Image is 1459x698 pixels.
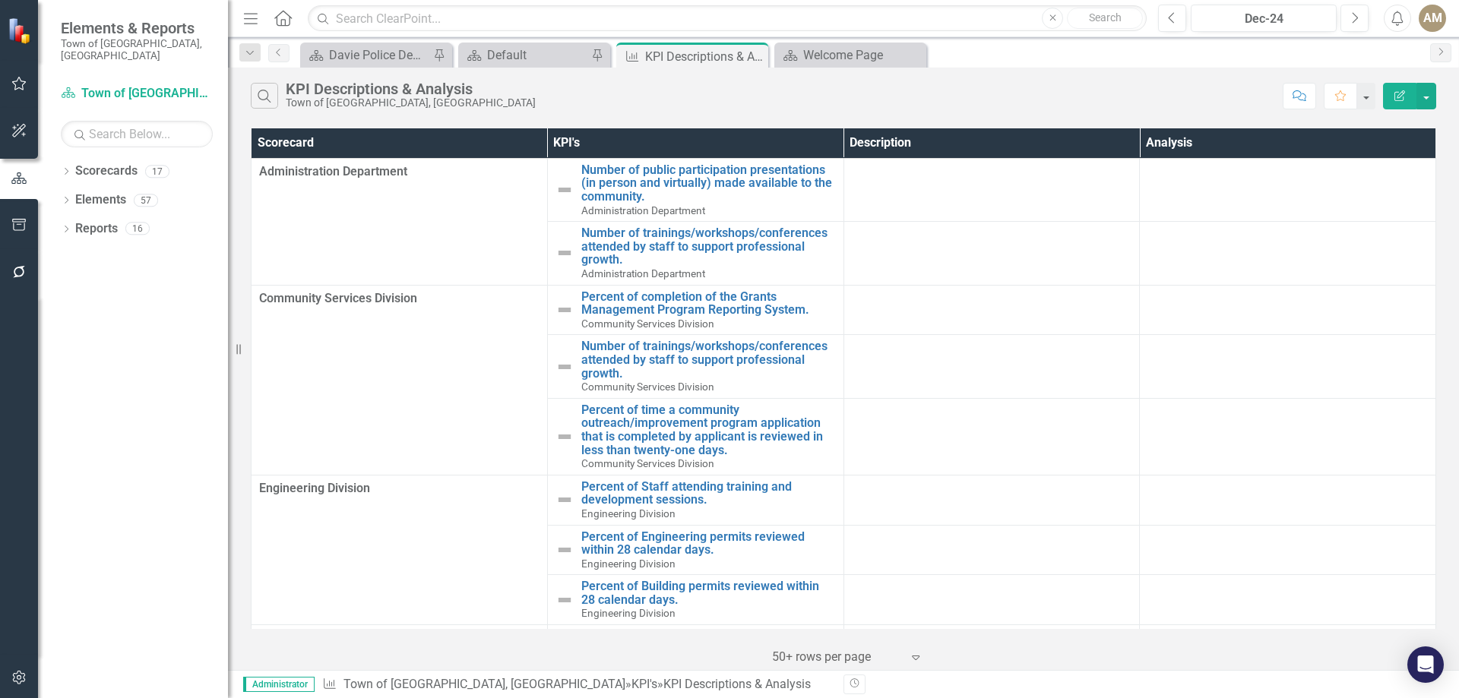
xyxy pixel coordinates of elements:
[259,291,417,305] span: Community Services Division
[547,398,843,475] td: Double-Click to Edit Right Click for Context Menu
[581,317,714,330] span: Community Services Division
[555,591,574,609] img: Not Defined
[843,475,1140,525] td: Double-Click to Edit
[843,398,1140,475] td: Double-Click to Edit
[1191,5,1337,32] button: Dec-24
[8,17,34,44] img: ClearPoint Strategy
[145,165,169,178] div: 17
[645,47,764,66] div: KPI Descriptions & Analysis
[581,290,836,317] a: Percent of completion of the Grants Management Program Reporting System.
[259,481,370,495] span: Engineering Division
[555,541,574,559] img: Not Defined
[581,480,836,507] a: Percent of Staff attending training and development sessions.
[843,335,1140,398] td: Double-Click to Edit
[581,267,705,280] span: Administration Department
[1196,10,1331,28] div: Dec-24
[1089,11,1122,24] span: Search
[581,530,836,557] a: Percent of Engineering permits reviewed within 28 calendar days.
[547,525,843,575] td: Double-Click to Edit Right Click for Context Menu
[487,46,587,65] div: Default
[243,677,315,692] span: Administrator
[75,220,118,238] a: Reports
[125,223,150,235] div: 16
[581,340,836,380] a: Number of trainings/workshops/conferences attended by staff to support professional growth.
[304,46,429,65] a: Davie Police Department
[547,625,843,662] td: Double-Click to Edit Right Click for Context Menu
[555,181,574,199] img: Not Defined
[581,457,714,469] span: Community Services Division
[843,525,1140,575] td: Double-Click to Edit
[547,575,843,625] td: Double-Click to Edit Right Click for Context Menu
[547,158,843,221] td: Double-Click to Edit Right Click for Context Menu
[329,46,429,65] div: Davie Police Department
[547,285,843,335] td: Double-Click to Edit Right Click for Context Menu
[843,625,1140,662] td: Double-Click to Edit
[259,164,407,178] span: Administration Department
[1407,646,1444,683] div: Open Intercom Messenger
[1140,575,1436,625] td: Double-Click to Edit
[1140,335,1436,398] td: Double-Click to Edit
[555,358,574,376] img: Not Defined
[631,677,657,691] a: KPI's
[555,301,574,319] img: Not Defined
[1140,525,1436,575] td: Double-Click to Edit
[843,222,1140,285] td: Double-Click to Edit
[286,97,536,109] div: Town of [GEOGRAPHIC_DATA], [GEOGRAPHIC_DATA]
[663,677,811,691] div: KPI Descriptions & Analysis
[843,158,1140,221] td: Double-Click to Edit
[581,607,676,619] span: Engineering Division
[61,37,213,62] small: Town of [GEOGRAPHIC_DATA], [GEOGRAPHIC_DATA]
[581,580,836,606] a: Percent of Building permits reviewed within 28 calendar days.
[555,244,574,262] img: Not Defined
[61,85,213,103] a: Town of [GEOGRAPHIC_DATA], [GEOGRAPHIC_DATA]
[547,335,843,398] td: Double-Click to Edit Right Click for Context Menu
[1140,475,1436,525] td: Double-Click to Edit
[1140,398,1436,475] td: Double-Click to Edit
[803,46,923,65] div: Welcome Page
[1140,625,1436,662] td: Double-Click to Edit
[778,46,923,65] a: Welcome Page
[547,222,843,285] td: Double-Click to Edit Right Click for Context Menu
[1140,222,1436,285] td: Double-Click to Edit
[581,381,714,393] span: Community Services Division
[1419,5,1446,32] button: AM
[134,194,158,207] div: 57
[555,428,574,446] img: Not Defined
[462,46,587,65] a: Default
[61,121,213,147] input: Search Below...
[843,575,1140,625] td: Double-Click to Edit
[1140,158,1436,221] td: Double-Click to Edit
[581,226,836,267] a: Number of trainings/workshops/conferences attended by staff to support professional growth.
[1140,285,1436,335] td: Double-Click to Edit
[555,491,574,509] img: Not Defined
[308,5,1147,32] input: Search ClearPoint...
[581,204,705,216] span: Administration Department
[547,475,843,525] td: Double-Click to Edit Right Click for Context Menu
[581,403,836,456] a: Percent of time a community outreach/improvement program application that is completed by applica...
[75,191,126,209] a: Elements
[843,285,1140,335] td: Double-Click to Edit
[581,557,676,570] span: Engineering Division
[581,163,836,204] a: Number of public participation presentations (in person and virtually) made available to the comm...
[61,19,213,37] span: Elements & Reports
[286,81,536,97] div: KPI Descriptions & Analysis
[75,163,138,180] a: Scorecards
[322,676,832,693] div: » »
[343,677,625,691] a: Town of [GEOGRAPHIC_DATA], [GEOGRAPHIC_DATA]
[581,507,676,520] span: Engineering Division
[1067,8,1143,29] button: Search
